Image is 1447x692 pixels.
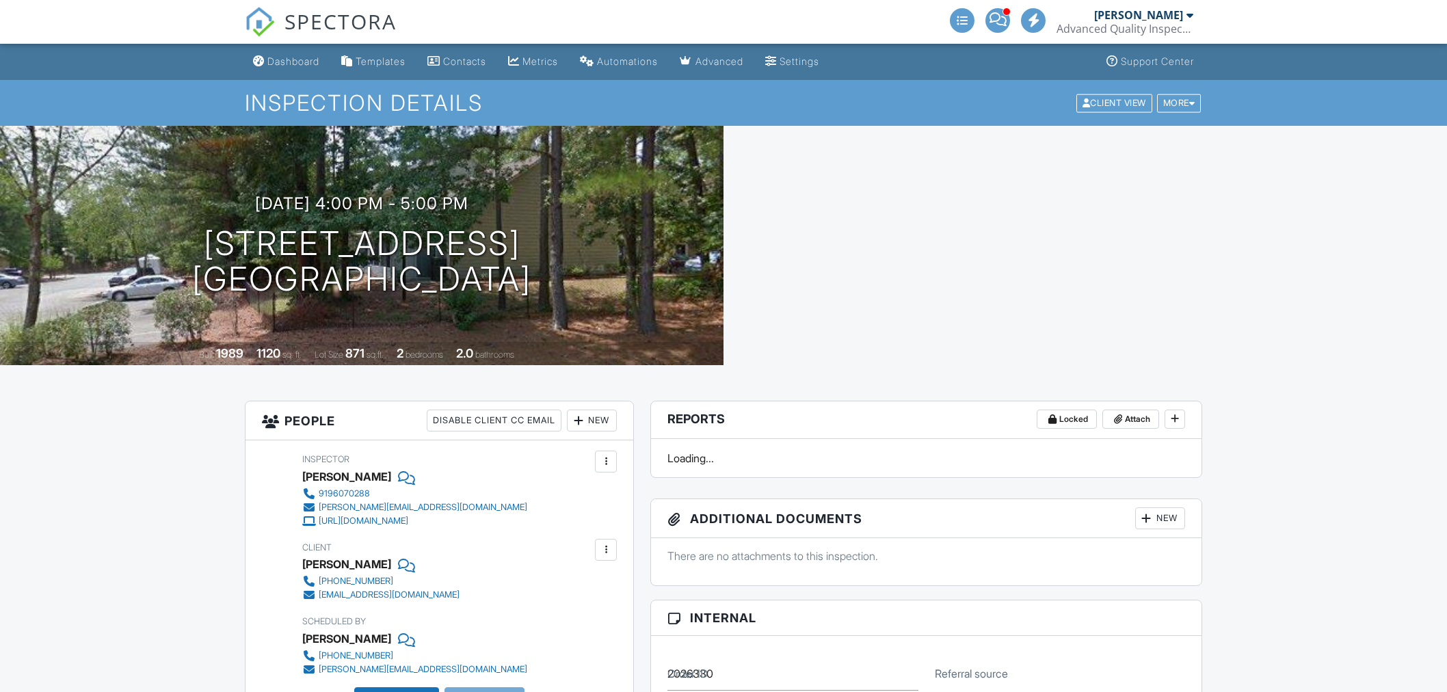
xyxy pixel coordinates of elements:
[302,663,527,676] a: [PERSON_NAME][EMAIL_ADDRESS][DOMAIN_NAME]
[406,349,443,360] span: bedrooms
[302,628,391,649] div: [PERSON_NAME]
[651,499,1202,538] h3: Additional Documents
[248,49,325,75] a: Dashboard
[475,349,514,360] span: bathrooms
[367,349,384,360] span: sq.ft.
[443,55,486,67] div: Contacts
[216,346,243,360] div: 1989
[935,666,1008,681] label: Referral source
[302,616,366,626] span: Scheduled By
[667,548,1185,563] p: There are no attachments to this inspection.
[319,576,393,587] div: [PHONE_NUMBER]
[1094,8,1183,22] div: [PERSON_NAME]
[315,349,343,360] span: Lot Size
[567,410,617,431] div: New
[522,55,558,67] div: Metrics
[1076,94,1152,112] div: Client View
[667,666,708,681] label: Order ID
[1075,97,1156,107] a: Client View
[695,55,743,67] div: Advanced
[302,554,391,574] div: [PERSON_NAME]
[356,55,406,67] div: Templates
[422,49,492,75] a: Contacts
[302,487,527,501] a: 9196070288
[282,349,302,360] span: sq. ft.
[427,410,561,431] div: Disable Client CC Email
[302,542,332,553] span: Client
[503,49,563,75] a: Metrics
[336,49,411,75] a: Templates
[302,588,460,602] a: [EMAIL_ADDRESS][DOMAIN_NAME]
[199,349,214,360] span: Built
[651,600,1202,636] h3: Internal
[397,346,403,360] div: 2
[574,49,663,75] a: Automations (Advanced)
[192,226,531,298] h1: [STREET_ADDRESS] [GEOGRAPHIC_DATA]
[245,18,397,47] a: SPECTORA
[456,346,473,360] div: 2.0
[319,502,527,513] div: [PERSON_NAME][EMAIL_ADDRESS][DOMAIN_NAME]
[1135,507,1185,529] div: New
[345,346,364,360] div: 871
[302,514,527,528] a: [URL][DOMAIN_NAME]
[256,346,280,360] div: 1120
[302,649,527,663] a: [PHONE_NUMBER]
[302,466,391,487] div: [PERSON_NAME]
[1157,94,1202,112] div: More
[319,664,527,675] div: [PERSON_NAME][EMAIL_ADDRESS][DOMAIN_NAME]
[674,49,749,75] a: Advanced
[319,516,408,527] div: [URL][DOMAIN_NAME]
[302,574,460,588] a: [PHONE_NUMBER]
[245,91,1202,115] h1: Inspection Details
[1121,55,1194,67] div: Support Center
[1057,22,1193,36] div: Advanced Quality Inspections LLC
[302,454,349,464] span: Inspector
[597,55,658,67] div: Automations
[319,650,393,661] div: [PHONE_NUMBER]
[284,7,397,36] span: SPECTORA
[1101,49,1199,75] a: Support Center
[302,501,527,514] a: [PERSON_NAME][EMAIL_ADDRESS][DOMAIN_NAME]
[245,7,275,37] img: The Best Home Inspection Software - Spectora
[760,49,825,75] a: Settings
[255,194,468,213] h3: [DATE] 4:00 pm - 5:00 pm
[319,589,460,600] div: [EMAIL_ADDRESS][DOMAIN_NAME]
[267,55,319,67] div: Dashboard
[319,488,370,499] div: 9196070288
[780,55,819,67] div: Settings
[245,401,633,440] h3: People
